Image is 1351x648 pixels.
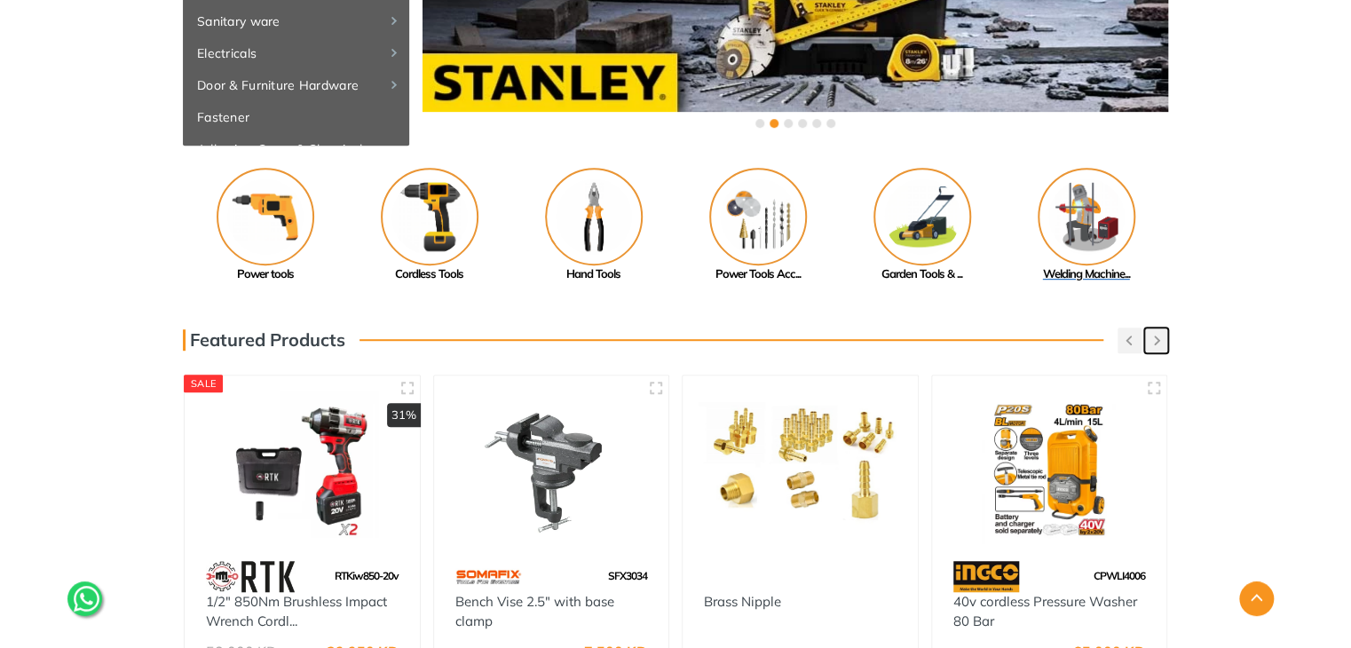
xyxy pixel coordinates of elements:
[183,5,409,37] a: Sanitary ware
[381,168,478,265] img: Royal - Cordless Tools
[1004,168,1168,283] a: Welding Machine...
[206,561,295,592] img: 139.webp
[948,391,1151,543] img: Royal Tools - 40v cordless Pressure Washer 80 Bar
[217,168,314,265] img: Royal - Power tools
[347,168,511,283] a: Cordless Tools
[675,265,840,283] div: Power Tools Acc...
[455,561,522,592] img: 60.webp
[335,569,399,582] span: RTKiw850-20v
[953,561,1020,592] img: 91.webp
[183,265,347,283] div: Power tools
[183,37,409,69] a: Electricals
[1004,265,1168,283] div: Welding Machine...
[1094,569,1145,582] span: CPWLI4006
[184,375,223,392] div: SALE
[699,391,902,543] img: Royal Tools - Brass Nipple
[201,391,404,543] img: Royal Tools - 1/2
[873,168,971,265] img: Royal - Garden Tools & Accessories
[183,168,347,283] a: Power tools
[675,168,840,283] a: Power Tools Acc...
[183,133,409,165] a: Adhesive, Spray & Chemical
[840,168,1004,283] a: Garden Tools & ...
[953,593,1137,630] a: 40v cordless Pressure Washer 80 Bar
[709,168,807,265] img: Royal - Power Tools Accessories
[511,265,675,283] div: Hand Tools
[347,265,511,283] div: Cordless Tools
[1038,168,1135,265] img: Royal - Welding Machine & Tools
[608,569,647,582] span: SFX3034
[387,403,421,428] div: 31%
[206,593,387,630] a: 1/2" 850Nm Brushless Impact Wrench Cordl...
[840,265,1004,283] div: Garden Tools & ...
[183,101,409,133] a: Fastener
[450,391,653,543] img: Royal Tools - Bench Vise 2.5
[455,593,614,630] a: Bench Vise 2.5" with base clamp
[704,561,741,592] img: 1.webp
[545,168,643,265] img: Royal - Hand Tools
[183,69,409,101] a: Door & Furniture Hardware
[511,168,675,283] a: Hand Tools
[183,329,345,351] h3: Featured Products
